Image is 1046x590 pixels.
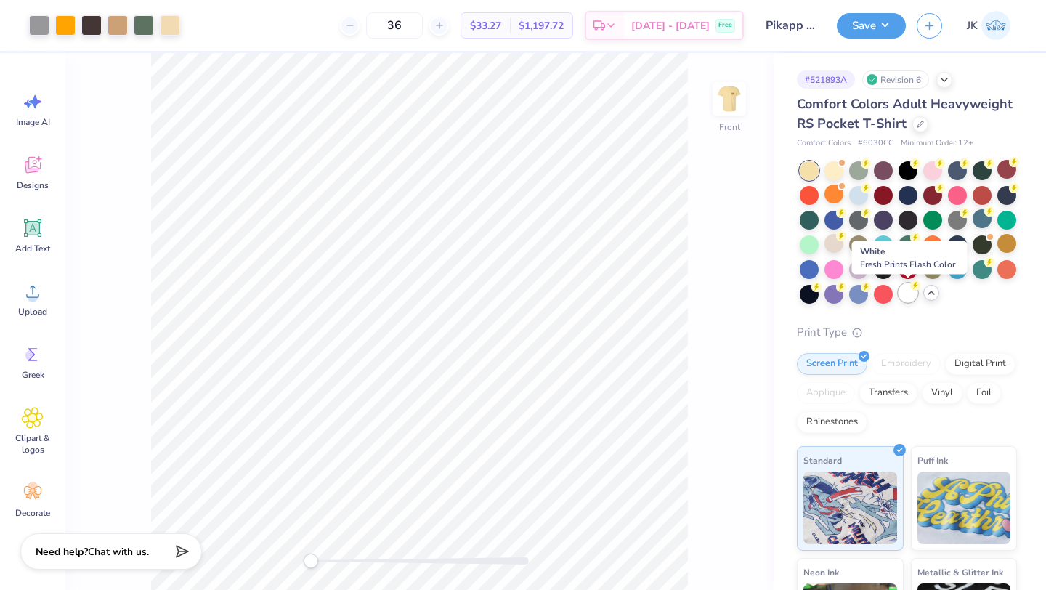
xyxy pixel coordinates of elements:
input: Untitled Design [755,11,826,40]
img: Joshua Kelley [981,11,1010,40]
strong: Need help? [36,545,88,559]
span: Comfort Colors [797,137,851,150]
span: Standard [803,453,842,468]
div: Foil [967,382,1001,404]
span: # 6030CC [858,137,893,150]
div: Accessibility label [304,554,318,568]
div: Print Type [797,324,1017,341]
span: Image AI [16,116,50,128]
a: JK [960,11,1017,40]
span: $1,197.72 [519,18,564,33]
span: Puff Ink [917,453,948,468]
div: Front [719,121,740,134]
span: Minimum Order: 12 + [901,137,973,150]
span: Comfort Colors Adult Heavyweight RS Pocket T-Shirt [797,95,1013,132]
span: $33.27 [470,18,501,33]
div: Screen Print [797,353,867,375]
span: Decorate [15,507,50,519]
span: Free [718,20,732,31]
div: Transfers [859,382,917,404]
span: Neon Ink [803,565,839,580]
div: Rhinestones [797,411,867,433]
span: [DATE] - [DATE] [631,18,710,33]
div: Digital Print [945,353,1015,375]
div: Embroidery [872,353,941,375]
img: Standard [803,472,897,544]
span: Metallic & Glitter Ink [917,565,1003,580]
button: Save [837,13,906,39]
div: Revision 6 [862,70,929,89]
img: Puff Ink [917,472,1011,544]
span: Chat with us. [88,545,149,559]
div: Applique [797,382,855,404]
span: Upload [18,306,47,318]
span: Add Text [15,243,50,254]
span: JK [967,17,978,34]
input: – – [366,12,423,39]
span: Designs [17,179,49,191]
div: Vinyl [922,382,962,404]
div: White [852,241,968,275]
span: Fresh Prints Flash Color [860,259,955,270]
span: Greek [22,369,44,381]
span: Clipart & logos [9,432,57,456]
img: Front [715,84,744,113]
div: # 521893A [797,70,855,89]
